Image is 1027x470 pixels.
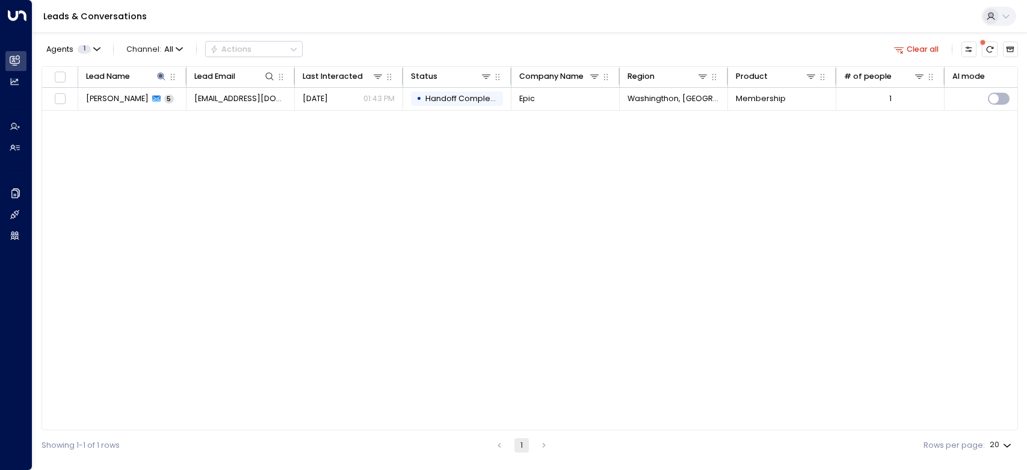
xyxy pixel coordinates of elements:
span: Epic [519,93,535,104]
div: Company Name [519,70,601,83]
span: Oct 10, 2025 [303,93,328,104]
div: Region [628,70,709,83]
span: Agents [46,46,73,54]
div: Last Interacted [303,70,384,83]
button: Archived Leads [1003,42,1018,57]
div: Lead Email [194,70,235,83]
span: There are new threads available. Refresh the grid to view the latest updates. [982,42,997,57]
div: # of people [844,70,926,83]
span: Washingthon, DC [628,93,720,104]
div: Company Name [519,70,584,83]
div: Status [411,70,493,83]
button: Customize [961,42,976,57]
div: Status [411,70,437,83]
div: Showing 1-1 of 1 rows [42,440,120,451]
div: Lead Name [86,70,168,83]
a: Leads & Conversations [43,10,147,22]
div: Actions [210,45,251,54]
button: Actions [205,41,303,57]
button: Agents1 [42,42,104,57]
span: All [164,45,173,54]
p: 01:43 PM [363,93,395,104]
label: Rows per page: [924,440,985,451]
span: Handoff Completed [425,93,504,104]
button: Clear all [890,42,943,57]
div: • [416,90,422,108]
span: 5 [164,94,174,104]
div: Button group with a nested menu [205,41,303,57]
div: 1 [889,93,892,104]
button: page 1 [514,438,529,453]
div: Product [736,70,768,83]
span: Toggle select row [53,92,67,106]
span: Toggle select all [53,70,67,84]
span: Rose Garrett [86,93,149,104]
span: rgarrett@epic.com [194,93,287,104]
div: Lead Email [194,70,276,83]
span: Membership [736,93,786,104]
div: Last Interacted [303,70,363,83]
div: Product [736,70,818,83]
nav: pagination navigation [492,438,552,453]
span: Channel: [122,42,187,57]
div: Region [628,70,655,83]
button: Channel:All [122,42,187,57]
span: 1 [78,45,91,54]
div: Lead Name [86,70,130,83]
div: # of people [844,70,892,83]
div: AI mode [952,70,985,83]
div: 20 [990,437,1014,453]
